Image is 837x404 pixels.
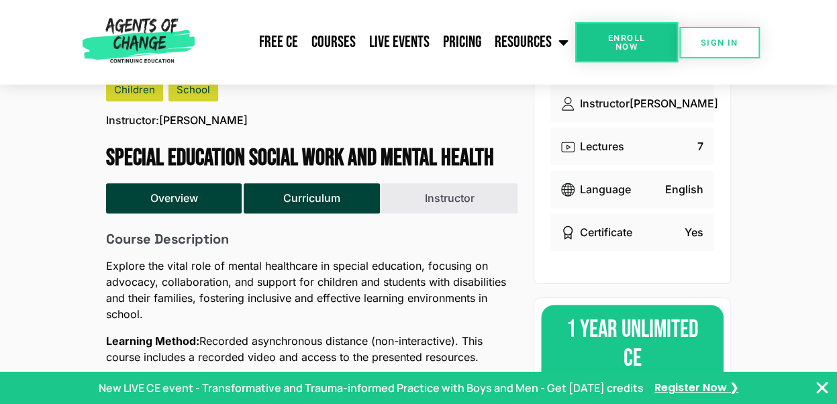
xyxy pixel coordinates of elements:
[106,79,163,101] div: Children
[488,26,575,59] a: Resources
[305,26,362,59] a: Courses
[597,34,656,51] span: Enroll Now
[697,138,703,154] p: 7
[99,380,644,396] p: New LIVE CE event - Transformative and Trauma-informed Practice with Boys and Men - Get [DATE] cr...
[252,26,305,59] a: Free CE
[106,333,518,365] p: Recorded asynchronous distance (non-interactive). This course includes a recorded video and acces...
[575,22,677,62] a: Enroll Now
[665,181,703,197] p: English
[814,380,830,396] button: Close Banner
[381,183,518,213] button: Instructor
[106,112,248,128] p: [PERSON_NAME]
[200,26,575,59] nav: Menu
[654,381,738,395] a: Register Now ❯
[580,95,630,111] p: Instructor
[244,183,380,213] button: Curriculum
[106,258,518,322] p: Explore the vital role of mental healthcare in special education, focusing on advocacy, collabora...
[580,138,624,154] p: Lectures
[362,26,436,59] a: Live Events
[436,26,488,59] a: Pricing
[630,95,718,111] p: [PERSON_NAME]
[580,181,631,197] p: Language
[106,112,159,128] span: Instructor:
[106,183,242,213] button: Overview
[106,144,518,172] h1: Special Education Social Work and Mental Health (1 General CE Credit)
[685,224,703,240] p: Yes
[580,224,632,240] p: Certificate
[168,79,218,101] div: School
[106,231,518,247] h6: Course Description
[679,27,760,58] a: SIGN IN
[701,38,738,47] span: SIGN IN
[106,334,199,348] b: Learning Method:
